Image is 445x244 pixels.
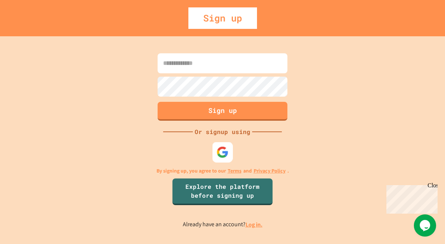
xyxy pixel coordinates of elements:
iframe: chat widget [383,182,438,214]
div: Chat with us now!Close [3,3,51,47]
img: google-icon.svg [217,146,229,158]
p: Already have an account? [183,220,263,229]
button: Sign up [158,102,287,121]
a: Privacy Policy [254,167,286,175]
p: By signing up, you agree to our and . [156,167,289,175]
iframe: chat widget [414,214,438,237]
a: Log in. [245,221,263,228]
a: Terms [228,167,241,175]
a: Explore the platform before signing up [172,178,273,205]
div: Or signup using [193,127,252,136]
div: Sign up [188,7,257,29]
